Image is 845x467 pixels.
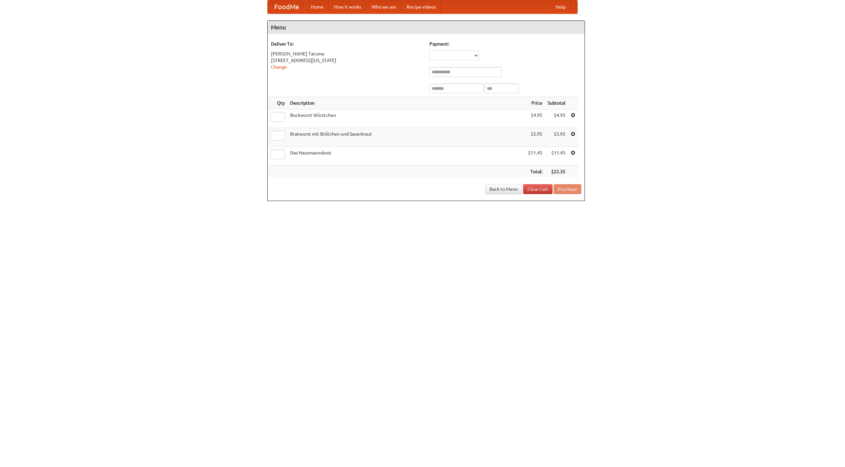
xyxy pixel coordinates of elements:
[268,21,585,34] h4: Menu
[545,166,568,178] th: $22.35
[525,147,545,166] td: $11.45
[545,147,568,166] td: $11.45
[287,128,525,147] td: Bratwurst mit Brötchen und Sauerkraut
[554,184,581,194] button: Purchase
[271,50,423,57] div: [PERSON_NAME] Tatume
[545,97,568,109] th: Subtotal
[306,0,329,14] a: Home
[401,0,441,14] a: Recipe videos
[525,128,545,147] td: $5.95
[287,109,525,128] td: Bockwurst Würstchen
[545,109,568,128] td: $4.95
[429,41,581,47] h5: Payment:
[271,64,287,70] a: Change
[287,147,525,166] td: Das Hausmannskost
[525,109,545,128] td: $4.95
[271,41,423,47] h5: Deliver To:
[550,0,571,14] a: Help
[525,97,545,109] th: Price
[525,166,545,178] th: Total:
[268,97,287,109] th: Qty
[366,0,401,14] a: Who we are
[268,0,306,14] a: FoodMe
[271,57,423,64] div: [STREET_ADDRESS][US_STATE]
[329,0,366,14] a: How it works
[287,97,525,109] th: Description
[545,128,568,147] td: $5.95
[485,184,522,194] a: Back to Menu
[523,184,553,194] a: Clear Cart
